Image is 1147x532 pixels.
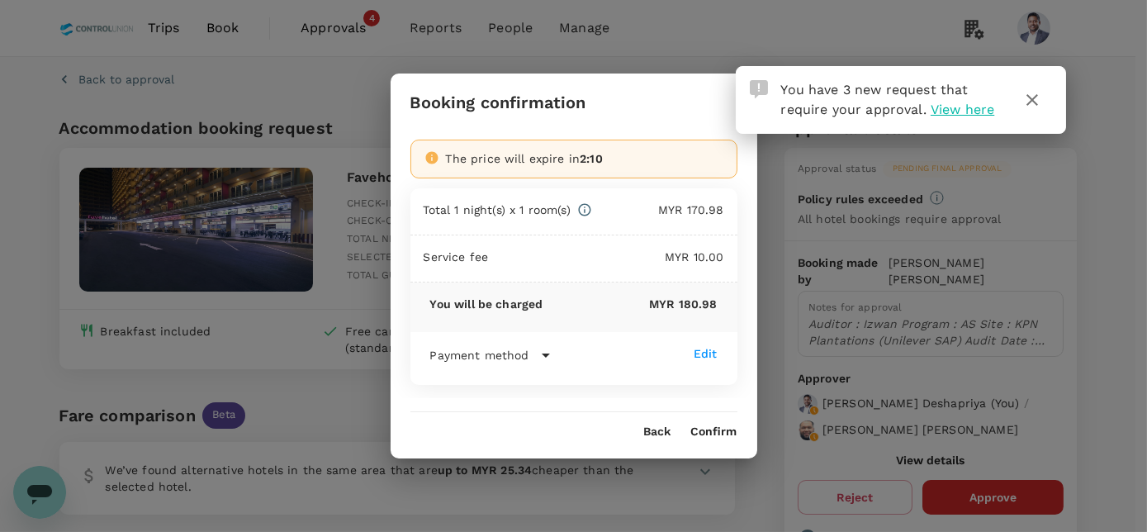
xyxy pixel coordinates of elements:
span: View here [931,102,994,117]
h3: Booking confirmation [410,93,586,112]
p: You will be charged [430,296,543,312]
p: Total 1 night(s) x 1 room(s) [424,202,571,218]
p: Payment method [430,347,529,363]
p: MYR 180.98 [543,296,717,312]
button: Confirm [691,425,737,439]
span: You have 3 new request that require your approval. [781,82,969,117]
div: Edit [694,345,718,362]
button: Back [644,425,671,439]
div: The price will expire in [446,150,723,167]
img: Approval Request [750,80,768,98]
span: 2:10 [580,152,603,165]
p: Service fee [424,249,489,265]
p: MYR 170.98 [592,202,724,218]
p: MYR 10.00 [488,249,723,265]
